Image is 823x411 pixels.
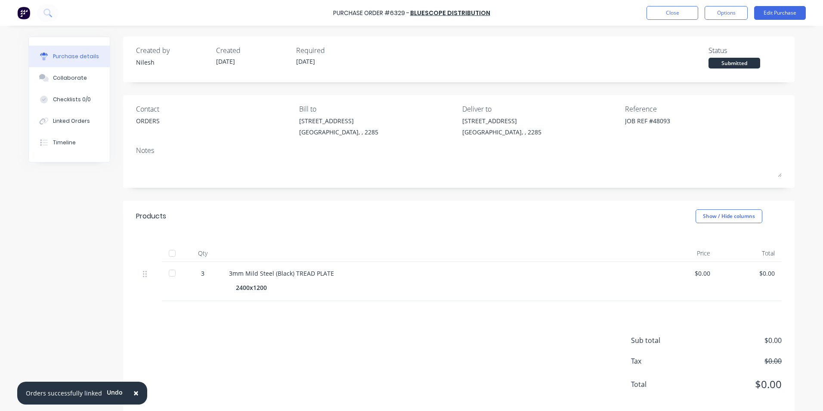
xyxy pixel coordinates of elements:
[462,104,619,114] div: Deliver to
[136,211,166,221] div: Products
[216,45,289,56] div: Created
[133,387,139,399] span: ×
[631,356,696,366] span: Tax
[53,53,99,60] div: Purchase details
[696,335,782,346] span: $0.00
[125,383,147,404] button: Close
[299,104,456,114] div: Bill to
[717,245,782,262] div: Total
[236,281,274,294] div: 2400x1200
[53,96,91,103] div: Checklists 0/0
[183,245,222,262] div: Qty
[631,379,696,389] span: Total
[53,117,90,125] div: Linked Orders
[102,386,127,399] button: Undo
[724,269,775,278] div: $0.00
[709,58,760,68] div: Submitted
[17,6,30,19] img: Factory
[229,269,646,278] div: 3mm Mild Steel (Black) TREAD PLATE
[625,104,782,114] div: Reference
[53,139,76,146] div: Timeline
[333,9,409,18] div: Purchase Order #6329 -
[29,132,110,153] button: Timeline
[653,245,717,262] div: Price
[136,45,209,56] div: Created by
[190,269,215,278] div: 3
[705,6,748,20] button: Options
[410,9,490,17] a: Bluescope Distribution
[462,116,541,125] div: [STREET_ADDRESS]
[26,389,102,398] div: Orders successfully linked
[647,6,698,20] button: Close
[696,209,762,223] button: Show / Hide columns
[136,145,782,156] div: Notes
[53,74,87,82] div: Collaborate
[709,45,782,56] div: Status
[462,128,541,137] div: [GEOGRAPHIC_DATA], , 2285
[136,58,209,67] div: Nilesh
[136,104,293,114] div: Contact
[29,110,110,132] button: Linked Orders
[631,335,696,346] span: Sub total
[696,356,782,366] span: $0.00
[136,116,160,125] div: ORDERS
[754,6,806,20] button: Edit Purchase
[696,377,782,392] span: $0.00
[659,269,710,278] div: $0.00
[299,116,378,125] div: [STREET_ADDRESS]
[29,89,110,110] button: Checklists 0/0
[299,128,378,137] div: [GEOGRAPHIC_DATA], , 2285
[296,45,369,56] div: Required
[29,46,110,67] button: Purchase details
[625,116,733,136] textarea: JOB REF #48093
[29,67,110,89] button: Collaborate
